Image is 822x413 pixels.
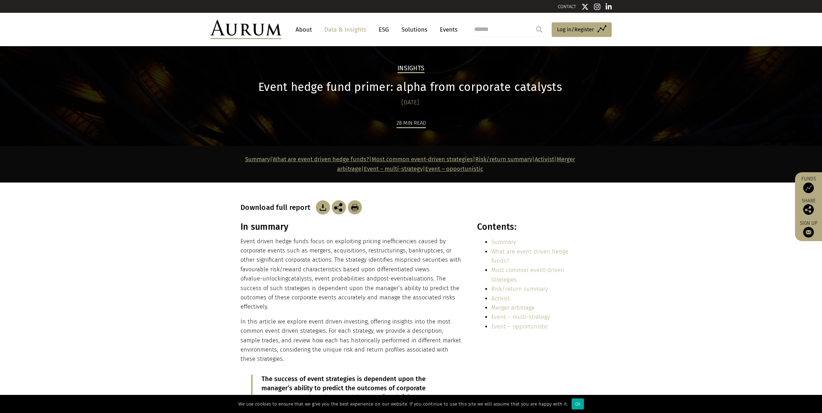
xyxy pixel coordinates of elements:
[532,22,546,37] input: Submit
[240,317,461,364] p: In this article we explore event driven investing, offering insights into the most common event d...
[245,156,575,172] strong: | | | | | | |
[475,156,532,163] a: Risk/return summary
[398,23,431,36] a: Solutions
[245,275,288,282] span: value-unlocking
[240,80,580,94] h1: Event hedge fund primer: alpha from corporate catalysts
[240,98,580,108] div: [DATE]
[332,200,346,214] img: Share this post
[803,227,814,238] img: Sign up to our newsletter
[552,22,612,37] a: Log in/Register
[491,239,516,245] a: Summary
[398,65,424,73] h2: Insights
[491,314,550,320] a: Event – multi-strategy
[799,199,818,215] div: Share
[572,398,584,409] div: Ok
[436,23,458,36] a: Events
[245,156,270,163] a: Summary
[396,119,426,128] div: 28 min read
[491,304,535,311] a: Merger arbitrage
[240,203,314,212] h3: Download full report
[491,323,548,330] a: Event – opportunistic
[292,23,315,36] a: About
[240,237,461,312] p: Event driven hedge funds focus on exploiting pricing inefficiencies caused by corporate events su...
[594,3,600,10] img: Instagram icon
[491,267,564,283] a: Most common event-driven strategies
[491,248,568,264] a: What are event driven hedge funds?
[377,275,406,282] span: post-event
[491,286,548,292] a: Risk/return summary
[477,222,580,232] h3: Contents:
[491,295,510,302] a: Activist
[803,204,814,215] img: Share this post
[803,183,814,193] img: Access Funds
[372,156,473,163] a: Most common event-driven strategies
[261,375,442,412] p: The success of event strategies is dependent upon the manager’s ability to predict the outcomes o...
[558,4,576,9] a: CONTACT
[799,176,818,193] a: Funds
[348,200,362,214] img: Download Article
[316,200,330,214] img: Download Article
[535,156,554,163] a: Activist
[606,3,612,10] img: Linkedin icon
[240,222,461,232] h3: In summary
[799,220,818,238] a: Sign up
[321,23,370,36] a: Data & Insights
[557,25,594,34] span: Log in/Register
[272,156,369,163] a: What are event driven hedge funds?
[425,165,483,172] a: Event – opportunistic
[210,20,281,39] img: Aurum
[375,23,393,36] a: ESG
[582,3,589,10] img: Twitter icon
[364,165,423,172] a: Event – multi-strategy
